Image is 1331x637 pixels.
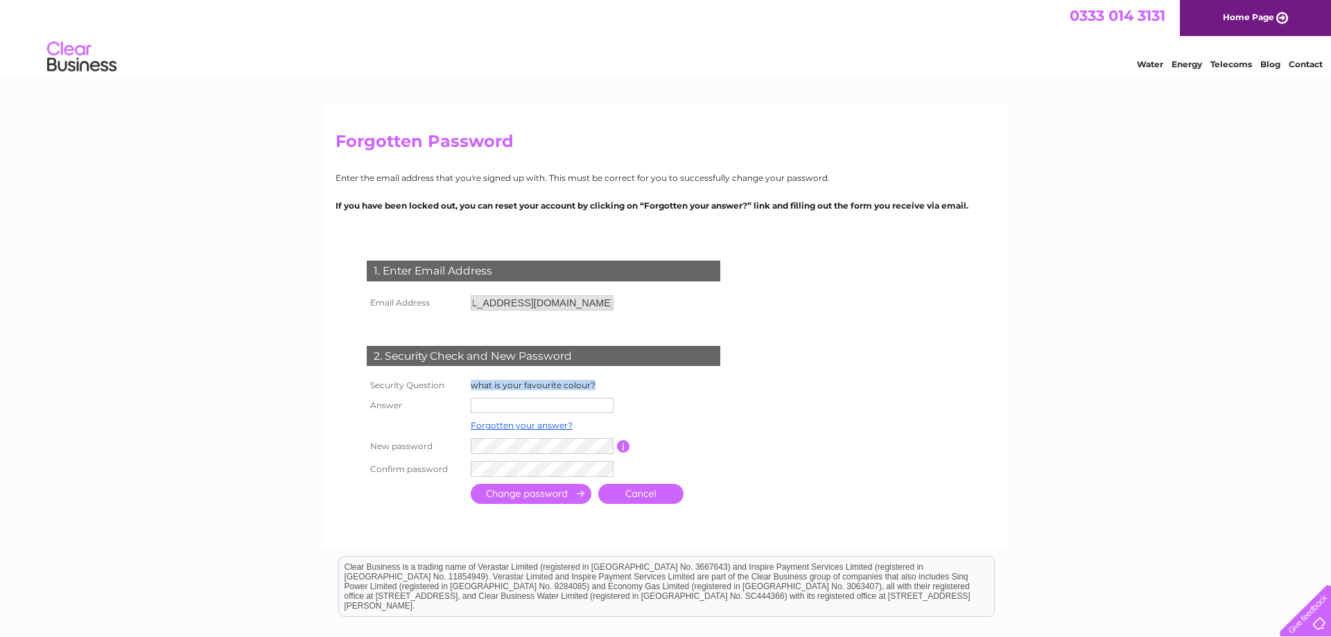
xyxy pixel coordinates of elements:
[336,171,995,184] p: Enter the email address that you're signed up with. This must be correct for you to successfully ...
[336,132,995,158] h2: Forgotten Password
[1070,7,1165,24] a: 0333 014 3131
[1137,59,1163,69] a: Water
[363,376,467,394] th: Security Question
[471,484,591,504] input: Submit
[1210,59,1252,69] a: Telecoms
[1172,59,1202,69] a: Energy
[363,457,467,480] th: Confirm password
[1260,59,1280,69] a: Blog
[367,261,720,281] div: 1. Enter Email Address
[471,420,573,430] a: Forgotten your answer?
[339,8,994,67] div: Clear Business is a trading name of Verastar Limited (registered in [GEOGRAPHIC_DATA] No. 3667643...
[336,199,995,212] p: If you have been locked out, you can reset your account by clicking on “Forgotten your answer?” l...
[363,394,467,417] th: Answer
[363,435,467,457] th: New password
[46,36,117,78] img: logo.png
[598,484,684,504] a: Cancel
[617,440,630,453] input: Information
[1289,59,1323,69] a: Contact
[363,292,467,314] th: Email Address
[471,380,595,390] label: what is your favourite colour?
[367,346,720,367] div: 2. Security Check and New Password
